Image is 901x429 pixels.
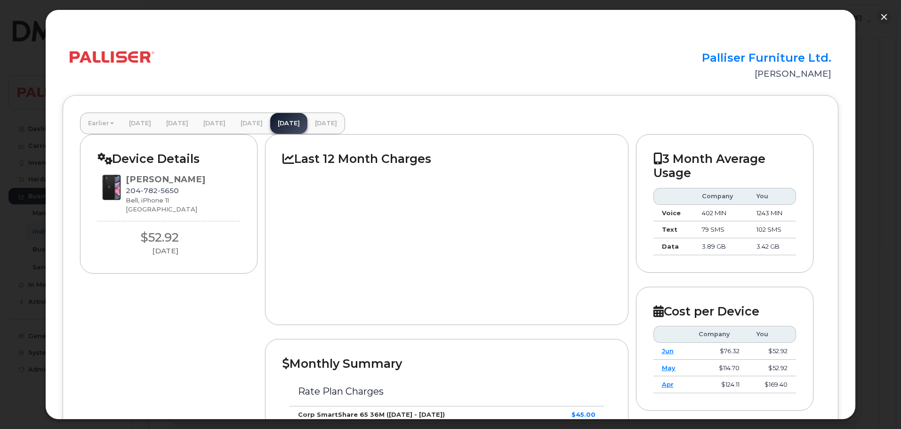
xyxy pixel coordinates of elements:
td: $52.92 [748,360,796,377]
h3: Rate Plan Charges [298,386,595,397]
strong: Voice [662,209,681,217]
strong: $45.00 [571,411,595,418]
h2: Monthly Summary [282,356,611,371]
th: Company [690,326,748,343]
td: $114.70 [690,360,748,377]
a: May [662,364,676,372]
strong: Corp SmartShare 65 36M ([DATE] - [DATE]) [298,411,445,418]
td: 3.42 GB [748,238,796,255]
strong: Data [662,243,679,250]
a: Jun [662,347,674,355]
div: [PERSON_NAME] [126,173,205,186]
th: Company [693,188,748,205]
td: $124.11 [690,376,748,393]
th: You [748,326,796,343]
th: You [748,188,796,205]
a: [DATE] [196,113,233,134]
a: Apr [662,380,674,388]
h2: 3 Month Average Usage [653,152,796,180]
span: 5650 [158,186,179,195]
span: 204 [126,186,179,195]
a: [DATE] [159,113,196,134]
td: $76.32 [690,343,748,360]
h2: Device Details [97,152,241,166]
a: [DATE] [233,113,270,134]
a: [DATE] [307,113,345,134]
td: 402 MIN [693,205,748,222]
td: 1243 MIN [748,205,796,222]
td: 102 SMS [748,221,796,238]
td: $52.92 [748,343,796,360]
div: [PERSON_NAME] [587,68,832,80]
div: Bell, iPhone 11 [GEOGRAPHIC_DATA] [126,196,205,213]
td: $169.40 [748,376,796,393]
h2: Cost per Device [653,304,796,318]
strong: Text [662,226,677,233]
div: [DATE] [97,246,233,256]
td: 3.89 GB [693,238,748,255]
h2: Palliser Furniture Ltd. [587,51,832,64]
a: [DATE] [270,113,307,134]
td: 79 SMS [693,221,748,238]
div: $52.92 [97,229,222,246]
h2: Last 12 Month Charges [282,152,611,166]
